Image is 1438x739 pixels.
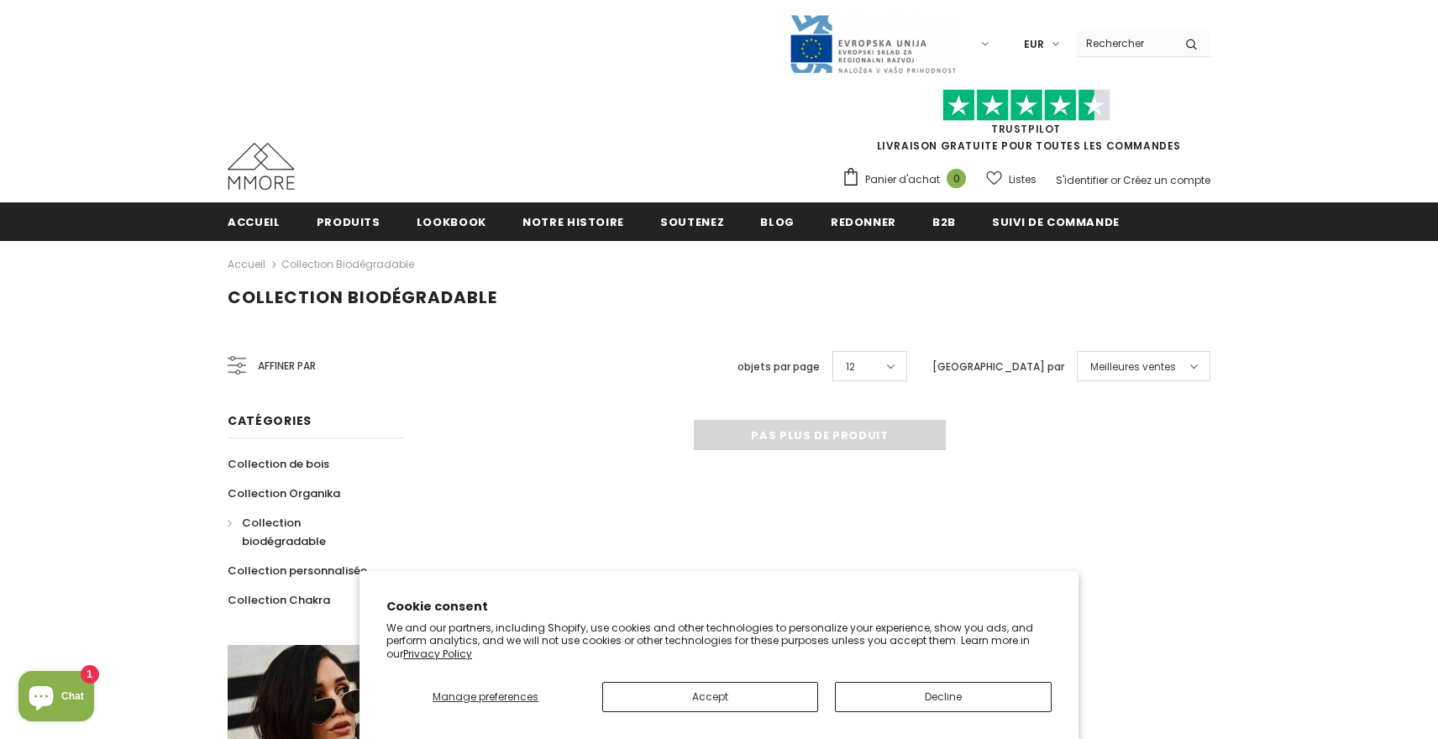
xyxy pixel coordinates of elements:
[228,449,329,479] a: Collection de bois
[386,598,1052,616] h2: Cookie consent
[737,359,820,375] label: objets par page
[831,214,896,230] span: Redonner
[865,171,940,188] span: Panier d'achat
[417,202,486,240] a: Lookbook
[228,508,386,556] a: Collection biodégradable
[789,13,957,75] img: Javni Razpis
[992,202,1120,240] a: Suivi de commande
[1076,31,1173,55] input: Search Site
[602,682,819,712] button: Accept
[842,167,974,192] a: Panier d'achat 0
[1090,359,1176,375] span: Meilleures ventes
[789,36,957,50] a: Javni Razpis
[228,412,312,429] span: Catégories
[1024,36,1044,53] span: EUR
[281,257,414,271] a: Collection biodégradable
[1123,173,1210,187] a: Créez un compte
[846,359,855,375] span: 12
[242,515,326,549] span: Collection biodégradable
[1009,171,1037,188] span: Listes
[1110,173,1120,187] span: or
[760,202,795,240] a: Blog
[228,563,367,579] span: Collection personnalisée
[13,671,99,726] inbox-online-store-chat: Shopify online store chat
[986,165,1037,194] a: Listes
[932,202,956,240] a: B2B
[522,214,624,230] span: Notre histoire
[831,202,896,240] a: Redonner
[228,202,281,240] a: Accueil
[991,122,1061,136] a: TrustPilot
[228,485,340,501] span: Collection Organika
[228,585,330,615] a: Collection Chakra
[433,689,538,704] span: Manage preferences
[228,479,340,508] a: Collection Organika
[228,592,330,608] span: Collection Chakra
[942,89,1110,122] img: Faites confiance aux étoiles pilotes
[932,214,956,230] span: B2B
[317,214,380,230] span: Produits
[228,254,265,275] a: Accueil
[417,214,486,230] span: Lookbook
[317,202,380,240] a: Produits
[386,682,585,712] button: Manage preferences
[660,202,724,240] a: soutenez
[760,214,795,230] span: Blog
[403,647,472,661] a: Privacy Policy
[660,214,724,230] span: soutenez
[947,169,966,188] span: 0
[258,357,316,375] span: Affiner par
[522,202,624,240] a: Notre histoire
[1056,173,1108,187] a: S'identifier
[386,621,1052,661] p: We and our partners, including Shopify, use cookies and other technologies to personalize your ex...
[932,359,1064,375] label: [GEOGRAPHIC_DATA] par
[228,214,281,230] span: Accueil
[228,556,367,585] a: Collection personnalisée
[992,214,1120,230] span: Suivi de commande
[228,456,329,472] span: Collection de bois
[835,682,1052,712] button: Decline
[228,143,295,190] img: Cas MMORE
[228,286,497,309] span: Collection biodégradable
[842,97,1210,153] span: LIVRAISON GRATUITE POUR TOUTES LES COMMANDES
